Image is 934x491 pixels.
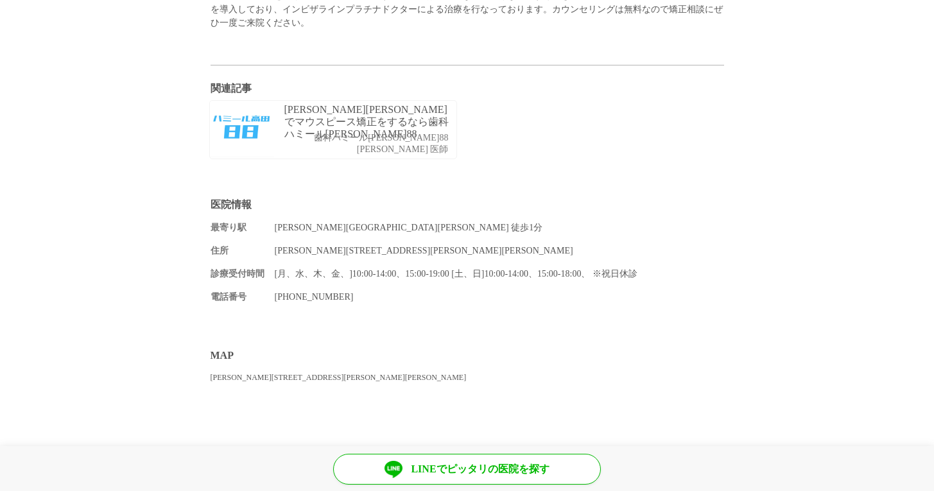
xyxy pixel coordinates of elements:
[211,372,724,383] div: [PERSON_NAME][STREET_ADDRESS][PERSON_NAME][PERSON_NAME]
[211,244,275,257] dt: 住所
[211,290,275,304] dt: 電話番号
[275,244,724,257] dd: [PERSON_NAME][STREET_ADDRESS][PERSON_NAME][PERSON_NAME]
[203,94,463,166] a: 歯科ハミール高田88[PERSON_NAME][PERSON_NAME]でマウスピース矯正をするなら歯科ハミール[PERSON_NAME]88歯科ハミール[PERSON_NAME]88[PERS...
[275,269,637,279] span: [月、水、木、金、]10:00-14:00、15:00-19:00 [土、日]10:00-14:00、15:00-18:00、 ※祝日休診
[333,454,601,485] a: LINEでピッタリの医院を探す
[211,349,724,362] h2: MAP
[314,144,448,155] p: [PERSON_NAME] 医師
[284,103,453,141] p: [PERSON_NAME][PERSON_NAME]でマウスピース矯正をするなら歯科ハミール[PERSON_NAME]88
[275,290,724,304] dd: [PHONE_NUMBER]
[211,198,724,211] h2: 医院情報
[211,82,724,95] h2: 関連記事
[211,221,275,234] dt: 最寄り駅
[275,223,543,232] span: [PERSON_NAME][GEOGRAPHIC_DATA][PERSON_NAME] 徒歩1分
[314,133,448,144] p: 歯科ハミール[PERSON_NAME]88
[211,267,275,280] dt: 診療受付時間
[210,101,274,159] img: 歯科ハミール高田88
